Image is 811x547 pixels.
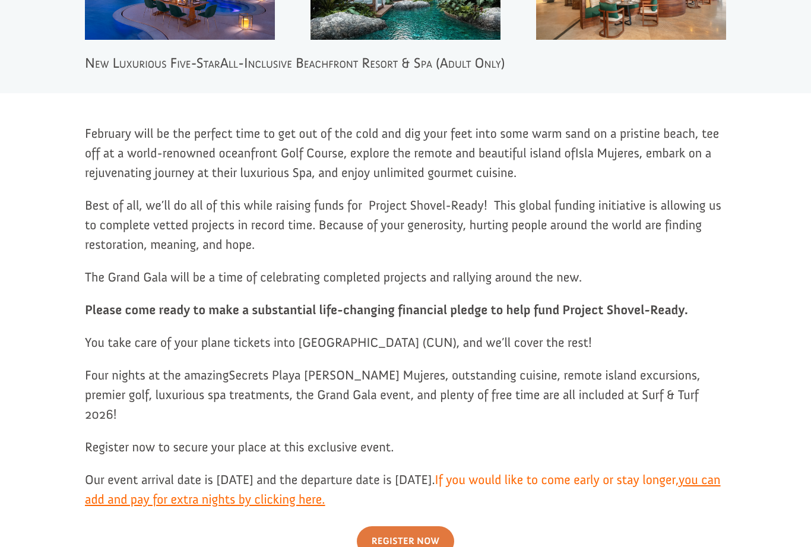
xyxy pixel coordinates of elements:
[85,268,726,301] p: The Grand Gala will be a time of celebrating completed projects and rallying around the new.
[85,55,220,72] span: New Luxurious Five-Star
[85,438,726,470] p: Register now to secure your place at this exclusive event.
[21,37,163,45] div: to
[85,472,721,508] span: If you would like to come early or stay longer,
[85,302,691,318] strong: Please come ready to make a substantial life-changing financial pledge to help fund Project Shove...
[21,48,30,56] img: US.png
[32,48,104,56] span: , [GEOGRAPHIC_DATA]
[28,36,98,45] strong: Project Shovel Ready
[85,472,721,514] a: you can add and pay for extra nights by clicking here.
[21,25,31,34] img: emoji partyFace
[85,333,726,366] p: You take care of your plane tickets into [GEOGRAPHIC_DATA] (CUN), and we’ll cover the rest!
[220,55,505,72] span: All-Inclusive Beachfront Resort & Spa (Adult Only)
[575,146,639,162] span: Isla Mujeres
[85,366,726,438] p: Four nights at the amazing , outstanding cuisine, remote island excursions, premier golf, luxurio...
[21,12,163,36] div: [PERSON_NAME] donated $100
[168,24,221,45] button: Donate
[85,124,726,196] p: February will be the perfect time to get out of the cold and dig your feet into some warm sand on...
[85,196,726,268] p: Best of all, we’ll do all of this while raising funds for Project Shovel-Ready! This global fundi...
[229,368,445,384] span: Secrets Playa [PERSON_NAME] Mujeres
[85,470,726,523] p: Our event arrival date is [DATE] and the departure date is [DATE].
